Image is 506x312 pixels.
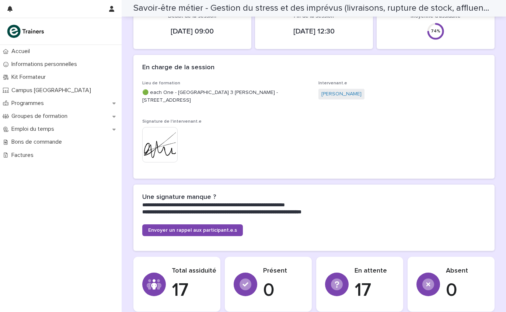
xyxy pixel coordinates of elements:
[355,267,394,275] p: En attente
[148,228,237,233] span: Envoyer un rappel aux participant.e.s
[264,27,364,36] p: [DATE] 12:30
[142,81,180,85] span: Lieu de formation
[142,224,243,236] a: Envoyer un rappel aux participant.e.s
[446,280,486,302] p: 0
[142,27,242,36] p: [DATE] 09:00
[8,48,36,55] p: Accueil
[8,100,50,107] p: Programmes
[172,280,216,302] p: 17
[142,119,202,124] span: Signature de l'intervenant.e
[133,3,492,14] h2: Savoir-être métier - Gestion du stress et des imprévus (livraisons, rupture de stock, affluence)
[263,280,303,302] p: 0
[446,267,486,275] p: Absent
[8,74,52,81] p: Kit Formateur
[427,29,444,34] div: 74 %
[172,267,216,275] p: Total assiduité
[355,280,394,302] p: 17
[6,24,46,39] img: K0CqGN7SDeD6s4JG8KQk
[8,61,83,68] p: Informations personnelles
[321,90,362,98] a: [PERSON_NAME]
[8,87,97,94] p: Campus [GEOGRAPHIC_DATA]
[142,89,310,104] p: 🟢 each One - [GEOGRAPHIC_DATA] 3 [PERSON_NAME] - [STREET_ADDRESS]
[318,81,347,85] span: Intervenant.e
[142,193,216,201] h2: Une signature manque ?
[8,126,60,133] p: Emploi du temps
[8,139,68,146] p: Bons de commande
[142,64,214,72] h2: En charge de la session
[263,267,303,275] p: Présent
[8,113,73,120] p: Groupes de formation
[8,152,39,159] p: Factures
